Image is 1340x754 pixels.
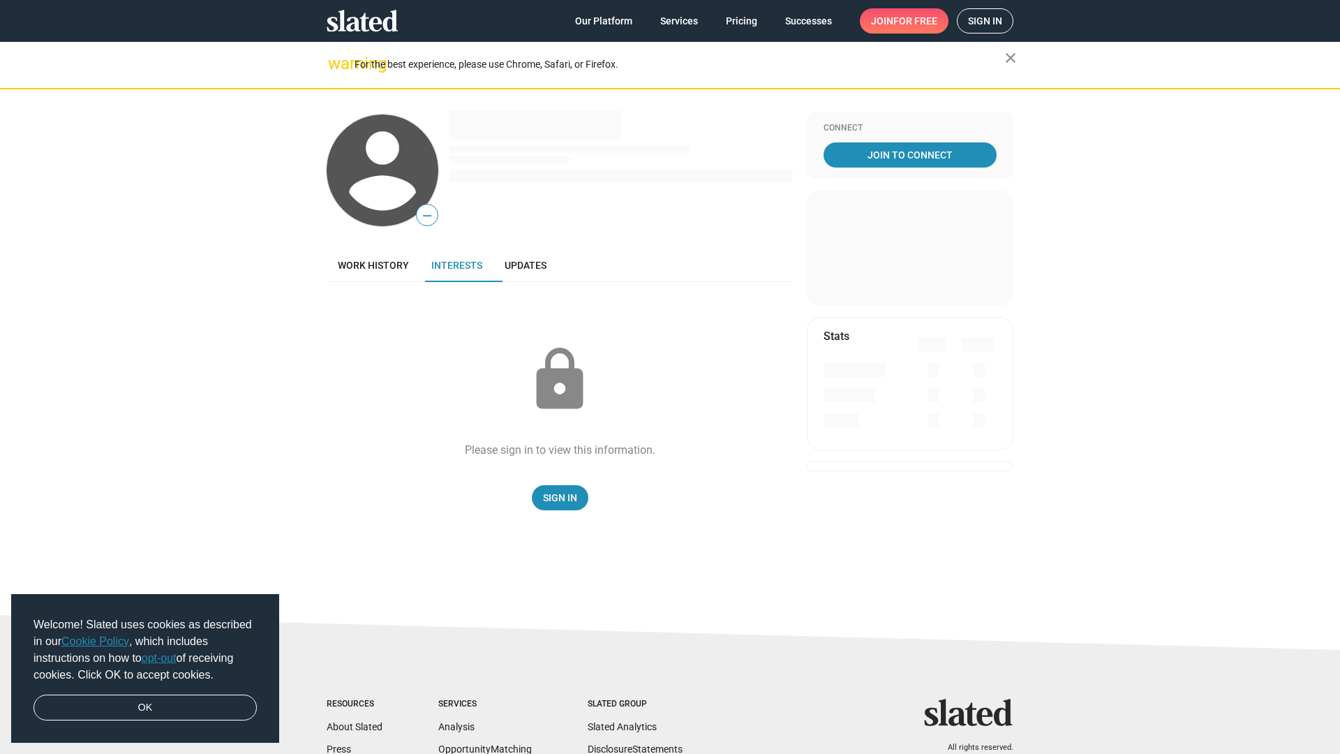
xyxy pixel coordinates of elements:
a: opt-out [142,652,177,664]
div: Please sign in to view this information. [465,443,655,457]
div: Resources [327,699,382,710]
span: Welcome! Slated uses cookies as described in our , which includes instructions on how to of recei... [33,616,257,683]
a: Sign in [957,8,1013,34]
span: Successes [785,8,832,34]
div: Connect [824,123,997,134]
div: Slated Group [588,699,683,710]
mat-icon: warning [328,55,345,72]
mat-icon: close [1002,50,1019,66]
a: Updates [493,249,558,282]
a: Successes [774,8,843,34]
span: Updates [505,260,546,271]
span: Join [871,8,937,34]
span: Pricing [726,8,757,34]
a: Pricing [715,8,768,34]
div: Services [438,699,532,710]
a: Services [649,8,709,34]
span: for free [893,8,937,34]
span: Work history [338,260,409,271]
mat-card-title: Stats [824,329,849,343]
a: Join To Connect [824,142,997,168]
div: cookieconsent [11,594,279,744]
a: Cookie Policy [61,635,129,647]
span: Services [660,8,698,34]
a: Interests [420,249,493,282]
a: Slated Analytics [588,721,657,732]
div: For the best experience, please use Chrome, Safari, or Firefox. [355,55,1005,74]
span: — [417,207,438,225]
a: Work history [327,249,420,282]
span: Our Platform [575,8,632,34]
a: Sign In [532,485,588,510]
mat-icon: lock [525,345,595,415]
span: Sign in [968,9,1002,33]
span: Interests [431,260,482,271]
span: Sign In [543,485,577,510]
a: Analysis [438,721,475,732]
a: Joinfor free [860,8,948,34]
a: dismiss cookie message [33,695,257,721]
span: Join To Connect [826,142,994,168]
a: About Slated [327,721,382,732]
a: Our Platform [564,8,643,34]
